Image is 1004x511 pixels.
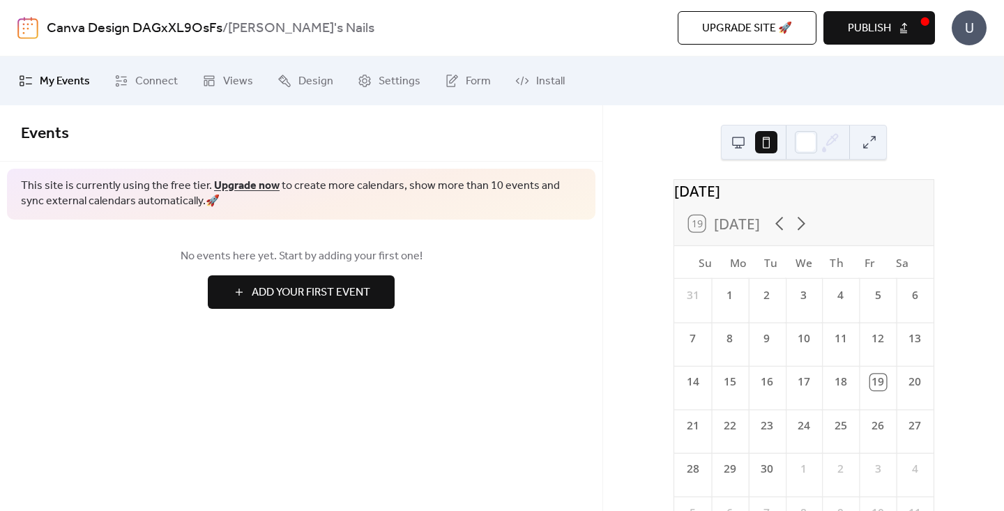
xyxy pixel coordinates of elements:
[885,246,918,279] div: Sa
[796,287,812,303] div: 3
[223,73,253,90] span: Views
[754,246,787,279] div: Tu
[466,73,491,90] span: Form
[759,374,775,390] div: 16
[952,10,987,45] div: U
[684,418,700,434] div: 21
[228,15,374,42] b: [PERSON_NAME]'s Nails
[832,461,849,477] div: 2
[796,461,812,477] div: 1
[722,287,738,303] div: 1
[906,418,922,434] div: 27
[684,374,700,390] div: 14
[135,73,178,90] span: Connect
[832,287,849,303] div: 4
[298,73,333,90] span: Design
[536,73,565,90] span: Install
[906,330,922,346] div: 13
[722,246,754,279] div: Mo
[208,275,395,309] button: Add Your First Event
[722,461,738,477] div: 29
[8,62,100,100] a: My Events
[684,287,700,303] div: 31
[17,17,38,39] img: logo
[267,62,344,100] a: Design
[505,62,575,100] a: Install
[869,330,885,346] div: 12
[869,287,885,303] div: 5
[684,330,700,346] div: 7
[906,374,922,390] div: 20
[192,62,264,100] a: Views
[848,20,891,37] span: Publish
[379,73,420,90] span: Settings
[787,246,820,279] div: We
[820,246,853,279] div: Th
[21,275,581,309] a: Add Your First Event
[47,15,222,42] a: Canva Design DAGxXL9OsFs
[759,461,775,477] div: 30
[21,178,581,210] span: This site is currently using the free tier. to create more calendars, show more than 10 events an...
[21,248,581,265] span: No events here yet. Start by adding your first one!
[678,11,816,45] button: Upgrade site 🚀
[688,246,721,279] div: Su
[869,461,885,477] div: 3
[832,330,849,346] div: 11
[347,62,431,100] a: Settings
[906,287,922,303] div: 6
[222,15,228,42] b: /
[832,374,849,390] div: 18
[823,11,935,45] button: Publish
[796,330,812,346] div: 10
[674,180,934,201] div: [DATE]
[722,330,738,346] div: 8
[869,418,885,434] div: 26
[722,374,738,390] div: 15
[759,287,775,303] div: 2
[722,418,738,434] div: 22
[796,418,812,434] div: 24
[214,175,280,197] a: Upgrade now
[104,62,188,100] a: Connect
[702,20,792,37] span: Upgrade site 🚀
[252,284,370,301] span: Add Your First Event
[684,461,700,477] div: 28
[869,374,885,390] div: 19
[906,461,922,477] div: 4
[759,418,775,434] div: 23
[434,62,501,100] a: Form
[40,73,90,90] span: My Events
[853,246,885,279] div: Fr
[759,330,775,346] div: 9
[21,119,69,149] span: Events
[796,374,812,390] div: 17
[832,418,849,434] div: 25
